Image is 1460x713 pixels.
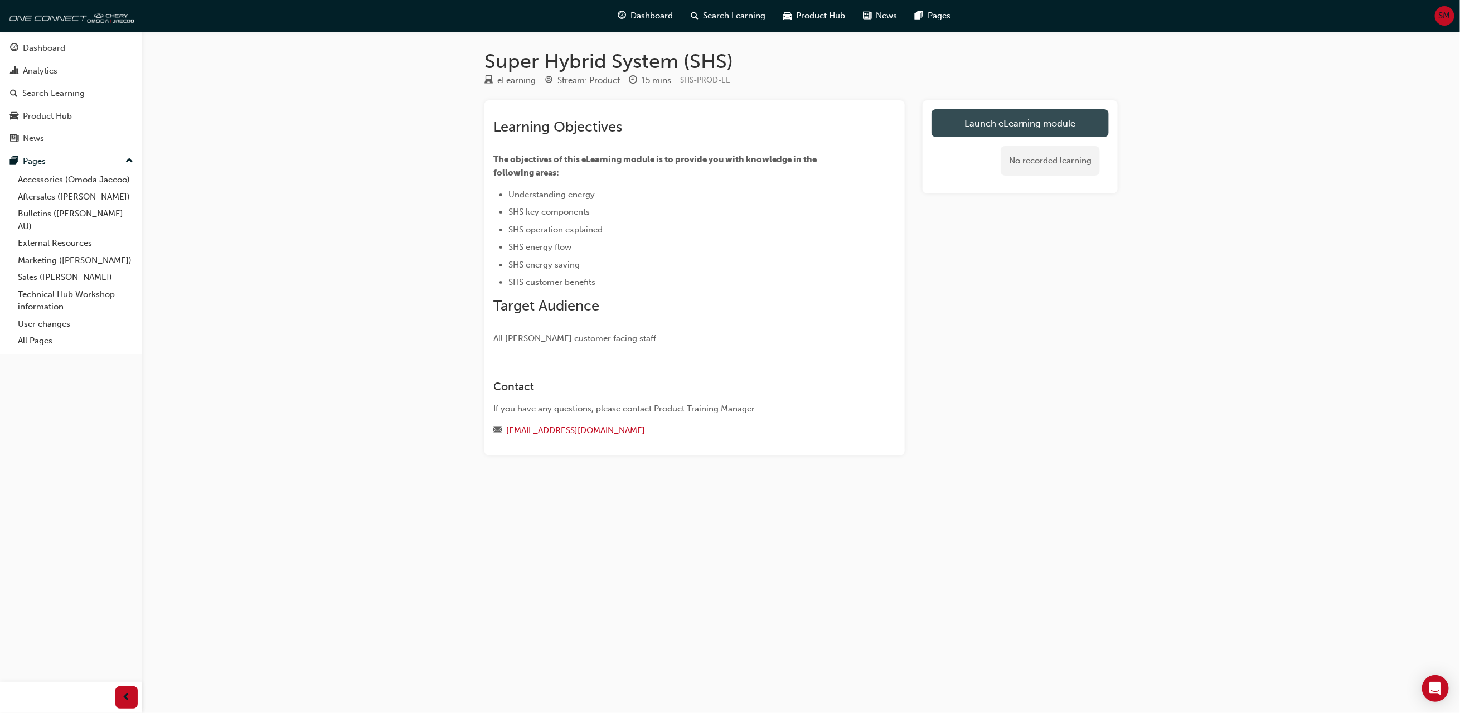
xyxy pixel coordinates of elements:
[493,424,856,438] div: Email
[631,9,673,22] span: Dashboard
[506,425,645,435] a: [EMAIL_ADDRESS][DOMAIN_NAME]
[4,36,138,151] button: DashboardAnalyticsSearch LearningProduct HubNews
[4,151,138,172] button: Pages
[13,252,138,269] a: Marketing ([PERSON_NAME])
[13,286,138,316] a: Technical Hub Workshop information
[125,154,133,168] span: up-icon
[23,65,57,77] div: Analytics
[545,74,620,88] div: Stream
[629,74,671,88] div: Duration
[545,76,553,86] span: target-icon
[682,4,775,27] a: search-iconSearch Learning
[13,235,138,252] a: External Resources
[484,49,1118,74] h1: Super Hybrid System (SHS)
[13,316,138,333] a: User changes
[775,4,855,27] a: car-iconProduct Hub
[1439,9,1451,22] span: SM
[493,380,856,393] h3: Contact
[642,74,671,87] div: 15 mins
[876,9,898,22] span: News
[797,9,846,22] span: Product Hub
[915,9,924,23] span: pages-icon
[4,128,138,149] a: News
[609,4,682,27] a: guage-iconDashboard
[10,66,18,76] span: chart-icon
[4,106,138,127] a: Product Hub
[493,333,658,343] span: All [PERSON_NAME] customer facing staff.
[508,242,571,252] span: SHS energy flow
[10,157,18,167] span: pages-icon
[4,38,138,59] a: Dashboard
[906,4,960,27] a: pages-iconPages
[10,134,18,144] span: news-icon
[680,75,730,85] span: Learning resource code
[23,42,65,55] div: Dashboard
[508,277,595,287] span: SHS customer benefits
[493,297,599,314] span: Target Audience
[629,76,637,86] span: clock-icon
[23,110,72,123] div: Product Hub
[13,171,138,188] a: Accessories (Omoda Jaecoo)
[508,225,603,235] span: SHS operation explained
[10,89,18,99] span: search-icon
[10,43,18,54] span: guage-icon
[497,74,536,87] div: eLearning
[493,154,818,178] span: The objectives of this eLearning module is to provide you with knowledge in the following areas:
[691,9,699,23] span: search-icon
[855,4,906,27] a: news-iconNews
[13,269,138,286] a: Sales ([PERSON_NAME])
[23,132,44,145] div: News
[13,188,138,206] a: Aftersales ([PERSON_NAME])
[784,9,792,23] span: car-icon
[484,74,536,88] div: Type
[493,426,502,436] span: email-icon
[1435,6,1454,26] button: SM
[1001,146,1100,176] div: No recorded learning
[493,402,856,415] div: If you have any questions, please contact Product Training Manager.
[23,155,46,168] div: Pages
[1422,675,1449,702] div: Open Intercom Messenger
[557,74,620,87] div: Stream: Product
[13,332,138,350] a: All Pages
[704,9,766,22] span: Search Learning
[508,260,580,270] span: SHS energy saving
[4,61,138,81] a: Analytics
[22,87,85,100] div: Search Learning
[618,9,627,23] span: guage-icon
[932,109,1109,137] a: Launch eLearning module
[508,207,590,217] span: SHS key components
[484,76,493,86] span: learningResourceType_ELEARNING-icon
[123,691,131,705] span: prev-icon
[928,9,951,22] span: Pages
[508,190,595,200] span: Understanding energy
[10,111,18,122] span: car-icon
[6,4,134,27] img: oneconnect
[493,118,622,135] span: Learning Objectives
[4,83,138,104] a: Search Learning
[864,9,872,23] span: news-icon
[13,205,138,235] a: Bulletins ([PERSON_NAME] - AU)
